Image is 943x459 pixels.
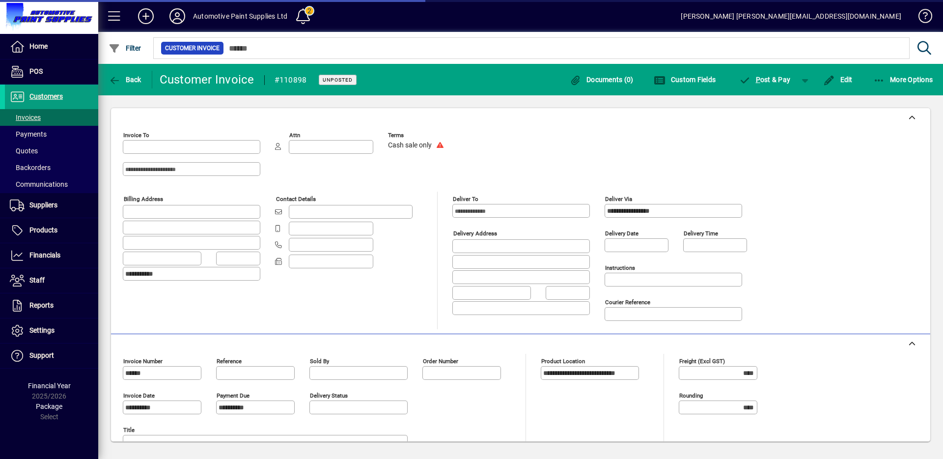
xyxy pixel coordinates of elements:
[29,326,55,334] span: Settings
[679,358,725,365] mat-label: Freight (excl GST)
[5,109,98,126] a: Invoices
[162,7,193,25] button: Profile
[453,196,478,202] mat-label: Deliver To
[5,268,98,293] a: Staff
[323,77,353,83] span: Unposted
[29,42,48,50] span: Home
[605,264,635,271] mat-label: Instructions
[5,34,98,59] a: Home
[310,392,348,399] mat-label: Delivery status
[130,7,162,25] button: Add
[29,351,54,359] span: Support
[5,126,98,143] a: Payments
[388,132,447,139] span: Terms
[681,8,901,24] div: [PERSON_NAME] [PERSON_NAME][EMAIL_ADDRESS][DOMAIN_NAME]
[160,72,254,87] div: Customer Invoice
[217,392,250,399] mat-label: Payment due
[651,71,718,88] button: Custom Fields
[123,427,135,433] mat-label: Title
[5,344,98,368] a: Support
[10,114,41,121] span: Invoices
[109,44,141,52] span: Filter
[310,358,329,365] mat-label: Sold by
[684,230,718,237] mat-label: Delivery time
[106,71,144,88] button: Back
[29,301,54,309] span: Reports
[388,142,432,149] span: Cash sale only
[29,276,45,284] span: Staff
[679,392,703,399] mat-label: Rounding
[5,143,98,159] a: Quotes
[5,243,98,268] a: Financials
[5,159,98,176] a: Backorders
[5,59,98,84] a: POS
[605,230,638,237] mat-label: Delivery date
[123,358,163,365] mat-label: Invoice number
[823,76,853,84] span: Edit
[98,71,152,88] app-page-header-button: Back
[28,382,71,390] span: Financial Year
[10,180,68,188] span: Communications
[821,71,855,88] button: Edit
[123,392,155,399] mat-label: Invoice date
[10,164,51,172] span: Backorders
[123,132,149,139] mat-label: Invoice To
[29,226,57,234] span: Products
[217,358,242,365] mat-label: Reference
[10,147,38,155] span: Quotes
[541,358,585,365] mat-label: Product location
[10,130,47,138] span: Payments
[289,132,300,139] mat-label: Attn
[29,67,43,75] span: POS
[605,196,632,202] mat-label: Deliver via
[5,193,98,218] a: Suppliers
[109,76,141,84] span: Back
[734,71,795,88] button: Post & Pay
[911,2,931,34] a: Knowledge Base
[654,76,716,84] span: Custom Fields
[5,176,98,193] a: Communications
[29,92,63,100] span: Customers
[29,251,60,259] span: Financials
[873,76,933,84] span: More Options
[193,8,287,24] div: Automotive Paint Supplies Ltd
[5,318,98,343] a: Settings
[739,76,790,84] span: ost & Pay
[423,358,458,365] mat-label: Order number
[29,201,57,209] span: Suppliers
[5,293,98,318] a: Reports
[106,39,144,57] button: Filter
[5,218,98,243] a: Products
[165,43,220,53] span: Customer Invoice
[871,71,936,88] button: More Options
[570,76,634,84] span: Documents (0)
[756,76,760,84] span: P
[605,299,650,306] mat-label: Courier Reference
[275,72,307,88] div: #110898
[567,71,636,88] button: Documents (0)
[36,402,62,410] span: Package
